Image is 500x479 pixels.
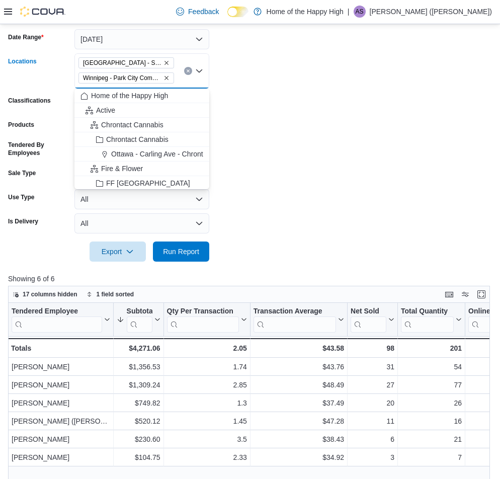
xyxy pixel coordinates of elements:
a: Feedback [172,2,223,22]
div: $520.12 [117,415,160,427]
div: 2.05 [167,342,247,354]
label: Sale Type [8,169,36,177]
div: [PERSON_NAME] [12,397,110,409]
div: $1,356.53 [117,361,160,373]
div: $104.75 [117,451,160,463]
div: [PERSON_NAME] ([PERSON_NAME]) [12,415,110,427]
span: Run Report [163,247,199,257]
div: Net Sold [351,306,386,332]
button: Home of the Happy High [74,89,209,103]
span: Winnipeg - Park City Commons - Fire & Flower [78,72,174,84]
label: Classifications [8,97,51,105]
span: [GEOGRAPHIC_DATA] - Southglen - Fire & Flower [83,58,161,68]
label: Use Type [8,193,34,201]
div: [PERSON_NAME] [12,361,110,373]
button: Qty Per Transaction [167,306,247,332]
span: FF [GEOGRAPHIC_DATA] [106,178,190,188]
button: 17 columns hidden [9,288,81,300]
span: Ottawa - Carling Ave - Chrontact Cannabis [111,149,244,159]
div: 26 [401,397,462,409]
button: Display options [459,288,471,300]
div: $230.60 [117,433,160,445]
div: $749.82 [117,397,160,409]
button: Clear input [184,67,192,75]
span: Active [96,105,115,115]
div: Total Quantity [401,306,454,316]
button: FF [GEOGRAPHIC_DATA] [74,176,209,191]
div: 2.33 [167,451,247,463]
button: Remove Winnipeg - Park City Commons - Fire & Flower from selection in this group [163,75,170,81]
div: $47.28 [254,415,344,427]
button: Remove Winnipeg - Southglen - Fire & Flower from selection in this group [163,60,170,66]
label: Locations [8,57,37,65]
div: 16 [401,415,462,427]
p: [PERSON_NAME] ([PERSON_NAME]) [370,6,492,18]
div: Amy Sabados (Whittaker) [354,6,366,18]
div: Total Quantity [401,306,454,332]
label: Is Delivery [8,217,38,225]
div: 98 [351,342,394,354]
span: Export [96,242,140,262]
p: Home of the Happy High [267,6,344,18]
div: 77 [401,379,462,391]
button: [DATE] [74,29,209,49]
div: 31 [351,361,394,373]
div: Net Sold [351,306,386,316]
div: Transaction Average [254,306,336,332]
span: Winnipeg - Southglen - Fire & Flower [78,57,174,68]
img: Cova [20,7,65,17]
div: Tendered Employee [12,306,102,316]
div: [PERSON_NAME] [12,451,110,463]
div: $1,309.24 [117,379,160,391]
span: Fire & Flower [101,164,143,174]
span: Feedback [188,7,219,17]
div: 21 [401,433,462,445]
div: 3.5 [167,433,247,445]
button: Ottawa - Carling Ave - Chrontact Cannabis [74,147,209,162]
div: 1.45 [167,415,247,427]
span: Winnipeg - Park City Commons - Fire & Flower [83,73,161,83]
button: Active [74,103,209,118]
div: [PERSON_NAME] [12,379,110,391]
button: Fire & Flower [74,162,209,176]
div: Subtotal [127,306,152,316]
div: $34.92 [254,451,344,463]
button: All [74,189,209,209]
p: Showing 6 of 6 [8,274,494,284]
div: 7 [401,451,462,463]
div: $4,271.06 [117,342,160,354]
div: 20 [351,397,394,409]
div: [PERSON_NAME] [12,433,110,445]
span: Home of the Happy High [91,91,168,101]
div: $37.49 [254,397,344,409]
div: 11 [351,415,394,427]
p: | [348,6,350,18]
button: Keyboard shortcuts [443,288,455,300]
div: 1.3 [167,397,247,409]
div: $48.49 [254,379,344,391]
div: Transaction Average [254,306,336,316]
input: Dark Mode [227,7,248,17]
div: Subtotal [127,306,152,332]
div: 6 [351,433,394,445]
div: Qty Per Transaction [167,306,239,332]
div: Tendered Employee [12,306,102,332]
div: $38.43 [254,433,344,445]
button: Close list of options [195,67,203,75]
span: Dark Mode [227,17,228,18]
div: 3 [351,451,394,463]
div: 1.74 [167,361,247,373]
div: $43.76 [254,361,344,373]
button: Net Sold [351,306,394,332]
button: Chrontact Cannabis [74,132,209,147]
span: Chrontact Cannabis [106,134,169,144]
span: Chrontact Cannabis [101,120,163,130]
div: 54 [401,361,462,373]
span: 1 field sorted [97,290,134,298]
label: Date Range [8,33,44,41]
button: Transaction Average [254,306,344,332]
div: Totals [11,342,110,354]
button: 1 field sorted [82,288,138,300]
button: Enter fullscreen [475,288,487,300]
button: Chrontact Cannabis [74,118,209,132]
